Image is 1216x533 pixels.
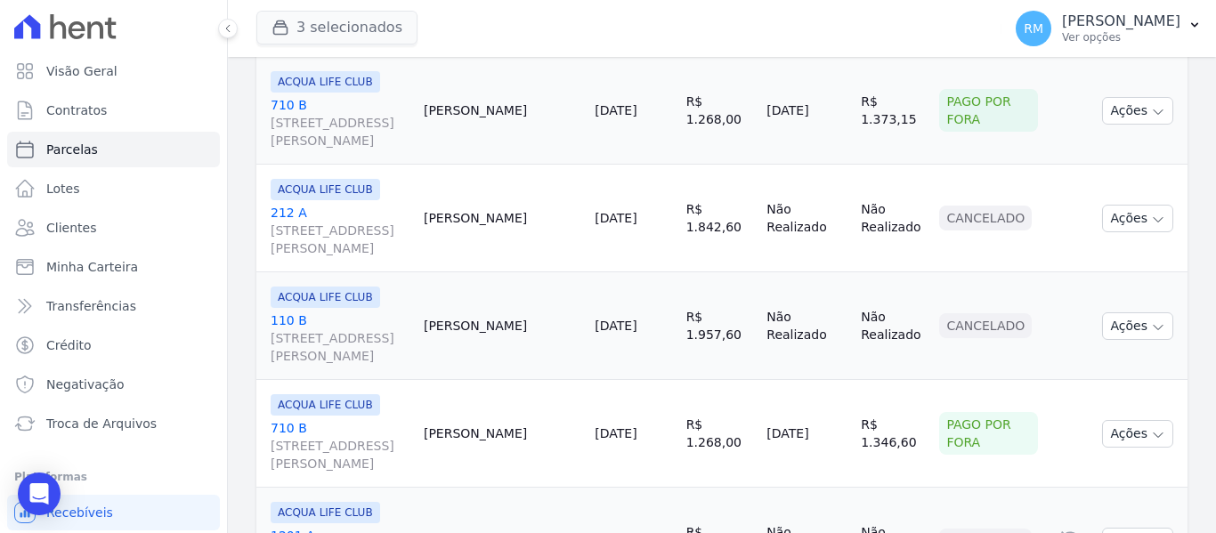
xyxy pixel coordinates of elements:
a: [DATE] [595,103,636,117]
span: ACQUA LIFE CLUB [271,179,380,200]
a: Parcelas [7,132,220,167]
p: Ver opções [1062,30,1180,44]
span: Visão Geral [46,62,118,80]
td: [PERSON_NAME] [417,272,588,380]
span: [STREET_ADDRESS][PERSON_NAME] [271,114,409,149]
a: Clientes [7,210,220,246]
td: [PERSON_NAME] [417,57,588,165]
span: ACQUA LIFE CLUB [271,394,380,416]
a: Negativação [7,367,220,402]
span: Clientes [46,219,96,237]
td: Não Realizado [759,165,854,272]
a: Lotes [7,171,220,206]
td: [PERSON_NAME] [417,380,588,488]
div: Cancelado [939,206,1032,230]
span: ACQUA LIFE CLUB [271,71,380,93]
span: Negativação [46,376,125,393]
a: [DATE] [595,426,636,440]
div: Open Intercom Messenger [18,472,61,515]
span: RM [1024,22,1043,35]
a: Transferências [7,288,220,324]
span: Minha Carteira [46,258,138,276]
span: Troca de Arquivos [46,415,157,432]
td: R$ 1.957,60 [679,272,760,380]
span: Recebíveis [46,504,113,521]
span: ACQUA LIFE CLUB [271,502,380,523]
div: Pago por fora [939,412,1037,455]
td: Não Realizado [759,272,854,380]
a: [DATE] [595,211,636,225]
a: Contratos [7,93,220,128]
a: Recebíveis [7,495,220,530]
span: Contratos [46,101,107,119]
div: Pago por fora [939,89,1037,132]
button: Ações [1102,205,1173,232]
a: Minha Carteira [7,249,220,285]
button: Ações [1102,97,1173,125]
td: R$ 1.842,60 [679,165,760,272]
span: [STREET_ADDRESS][PERSON_NAME] [271,329,409,365]
a: 212 A[STREET_ADDRESS][PERSON_NAME] [271,204,409,257]
span: [STREET_ADDRESS][PERSON_NAME] [271,437,409,472]
td: [DATE] [759,57,854,165]
span: Transferências [46,297,136,315]
button: Ações [1102,420,1173,448]
button: Ações [1102,312,1173,340]
a: [DATE] [595,319,636,333]
button: RM [PERSON_NAME] Ver opções [1001,4,1216,53]
td: R$ 1.373,15 [854,57,932,165]
a: 710 B[STREET_ADDRESS][PERSON_NAME] [271,419,409,472]
a: 110 B[STREET_ADDRESS][PERSON_NAME] [271,311,409,365]
a: Crédito [7,327,220,363]
span: ACQUA LIFE CLUB [271,287,380,308]
span: [STREET_ADDRESS][PERSON_NAME] [271,222,409,257]
td: R$ 1.268,00 [679,57,760,165]
td: [PERSON_NAME] [417,165,588,272]
td: Não Realizado [854,165,932,272]
a: Troca de Arquivos [7,406,220,441]
a: Visão Geral [7,53,220,89]
button: 3 selecionados [256,11,417,44]
a: 710 B[STREET_ADDRESS][PERSON_NAME] [271,96,409,149]
p: [PERSON_NAME] [1062,12,1180,30]
span: Crédito [46,336,92,354]
td: R$ 1.346,60 [854,380,932,488]
td: R$ 1.268,00 [679,380,760,488]
td: [DATE] [759,380,854,488]
div: Plataformas [14,466,213,488]
td: Não Realizado [854,272,932,380]
span: Lotes [46,180,80,198]
div: Cancelado [939,313,1032,338]
span: Parcelas [46,141,98,158]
